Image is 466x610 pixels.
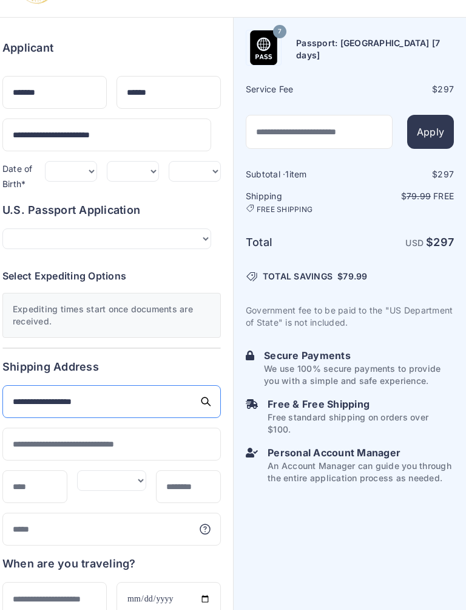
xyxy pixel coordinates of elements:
h6: Passport: [GEOGRAPHIC_DATA] [7 days] [296,37,454,61]
h6: Select Expediting Options [2,269,221,283]
svg: More information [199,523,211,535]
label: Date of Birth* [2,163,33,190]
span: Free [433,191,454,201]
h6: Shipping Address [2,358,221,375]
p: Government fee to be paid to the "US Department of State" is not included. [246,304,454,329]
span: 79.99 [407,191,431,201]
span: 1 [285,169,289,179]
button: Apply [407,115,454,149]
p: An Account Manager can guide you through the entire application process as needed. [268,460,454,484]
span: 297 [437,84,454,94]
strong: $ [426,236,454,248]
img: Product Name [246,30,281,65]
span: 297 [433,236,454,248]
h6: Total [246,234,349,251]
span: TOTAL SAVINGS [263,270,333,283]
span: USD [405,238,424,248]
h6: Applicant [2,39,53,57]
h6: When are you traveling? [2,555,136,572]
span: 79.99 [343,271,367,281]
span: $ [337,270,367,283]
div: $ [351,168,454,180]
h6: Subtotal · item [246,168,349,180]
h6: Secure Payments [264,348,454,363]
h6: Personal Account Manager [268,445,454,460]
div: Expediting times start once documents are received. [2,293,221,338]
h6: Service Fee [246,83,349,95]
span: 297 [437,169,454,179]
span: FREE SHIPPING [257,205,312,214]
div: $ [351,83,454,95]
p: We use 100% secure payments to provide you with a simple and safe experience. [264,363,454,387]
h6: Free & Free Shipping [268,397,454,411]
p: $ [351,190,454,202]
span: 7 [278,24,282,39]
h6: Shipping [246,190,349,214]
p: Free standard shipping on orders over $100. [268,411,454,436]
h6: U.S. Passport Application [2,202,221,219]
